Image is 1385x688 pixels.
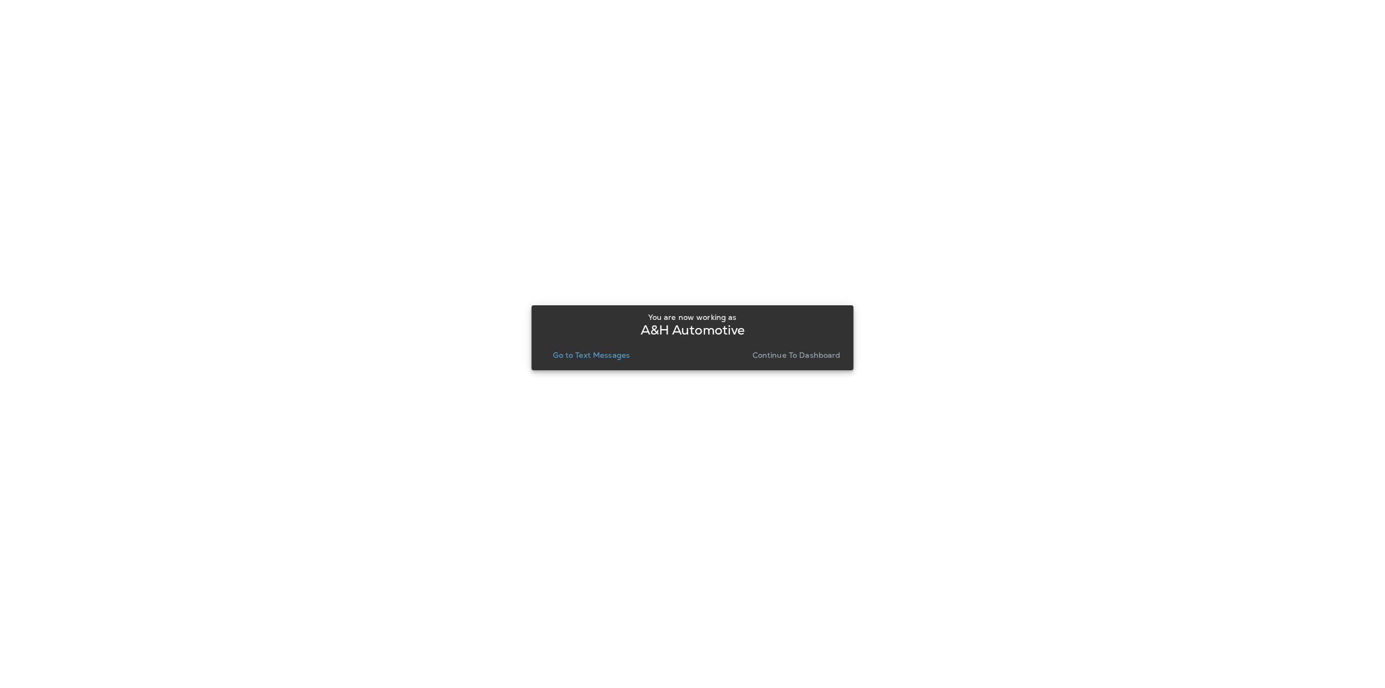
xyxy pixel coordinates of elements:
button: Go to Text Messages [549,348,634,363]
p: Go to Text Messages [553,351,630,359]
button: Continue to Dashboard [748,348,845,363]
p: Continue to Dashboard [753,351,841,359]
p: A&H Automotive [641,326,745,335]
p: You are now working as [648,313,736,322]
